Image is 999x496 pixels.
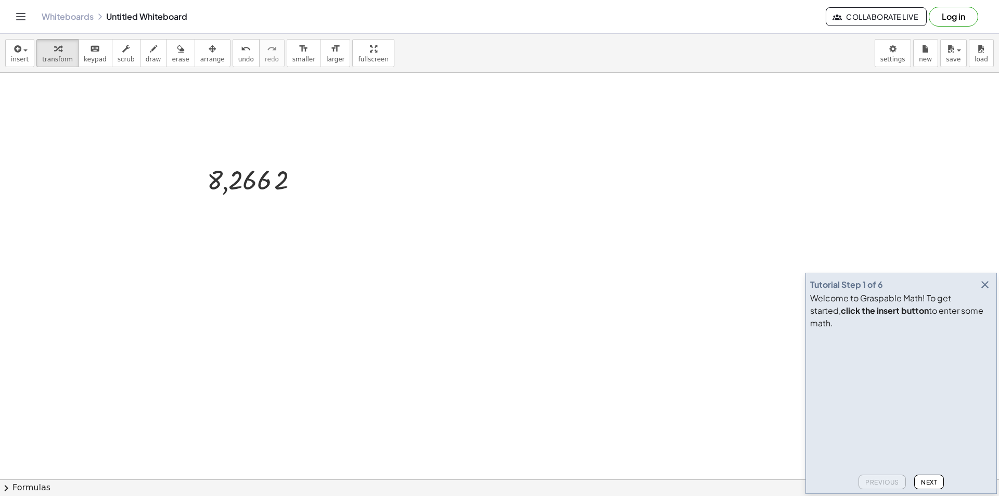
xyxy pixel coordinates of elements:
a: Whiteboards [42,11,94,22]
b: click the insert button [841,305,929,316]
span: smaller [292,56,315,63]
button: fullscreen [352,39,394,67]
span: erase [172,56,189,63]
button: redoredo [259,39,285,67]
button: save [940,39,967,67]
button: scrub [112,39,140,67]
button: format_sizesmaller [287,39,321,67]
i: keyboard [90,43,100,55]
button: draw [140,39,167,67]
span: undo [238,56,254,63]
button: new [913,39,938,67]
span: arrange [200,56,225,63]
span: transform [42,56,73,63]
i: format_size [299,43,309,55]
button: arrange [195,39,230,67]
span: fullscreen [358,56,388,63]
span: insert [11,56,29,63]
button: Log in [929,7,978,27]
div: Tutorial Step 1 of 6 [810,278,883,291]
span: keypad [84,56,107,63]
button: undoundo [233,39,260,67]
i: redo [267,43,277,55]
i: format_size [330,43,340,55]
button: Toggle navigation [12,8,29,25]
button: settings [875,39,911,67]
span: scrub [118,56,135,63]
button: transform [36,39,79,67]
button: load [969,39,994,67]
span: new [919,56,932,63]
div: Welcome to Graspable Math! To get started, to enter some math. [810,292,992,329]
span: settings [880,56,905,63]
button: Collaborate Live [826,7,927,26]
span: larger [326,56,344,63]
span: redo [265,56,279,63]
span: Collaborate Live [835,12,918,21]
span: save [946,56,960,63]
button: keyboardkeypad [78,39,112,67]
i: undo [241,43,251,55]
button: erase [166,39,195,67]
span: Next [921,478,937,486]
button: insert [5,39,34,67]
button: format_sizelarger [321,39,350,67]
button: Next [914,475,944,489]
span: draw [146,56,161,63]
span: load [975,56,988,63]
